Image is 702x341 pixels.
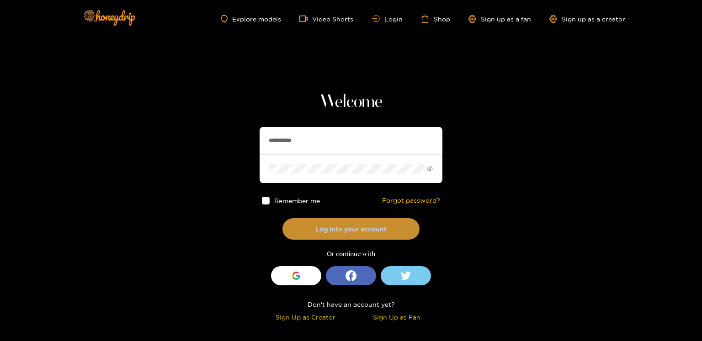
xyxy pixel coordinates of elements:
div: Don't have an account yet? [260,299,442,310]
h1: Welcome [260,91,442,113]
a: Sign up as a creator [549,15,625,23]
a: Explore models [221,15,281,23]
div: Sign Up as Fan [353,312,440,322]
div: Or continue with [260,249,442,259]
a: Login [372,16,403,22]
button: Log into your account [282,218,420,240]
a: Shop [421,15,450,23]
span: video-camera [299,15,312,23]
a: Video Shorts [299,15,353,23]
a: Sign up as a fan [468,15,531,23]
span: Remember me [274,197,320,204]
div: Sign Up as Creator [262,312,349,322]
span: eye-invisible [427,166,433,172]
a: Forgot password? [382,197,440,205]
